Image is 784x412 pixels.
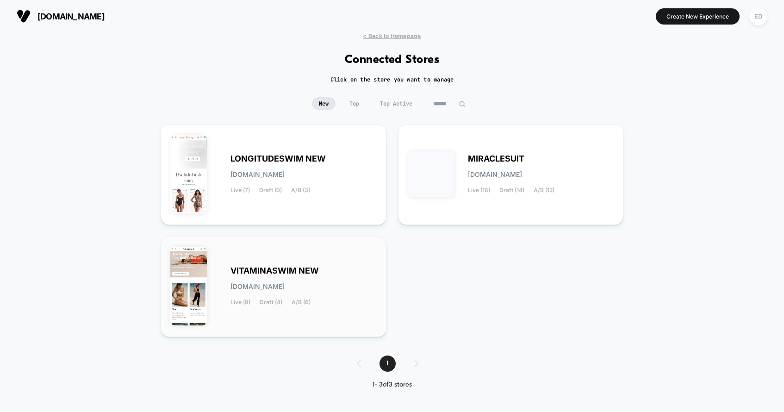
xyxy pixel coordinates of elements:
span: Live (16) [468,187,490,194]
span: Draft (14) [499,187,524,194]
div: 1 - 3 of 3 stores [348,381,437,389]
span: Live (9) [230,299,250,306]
span: Top Active [373,97,419,110]
span: 1 [380,356,396,372]
span: Draft (0) [259,187,282,194]
span: < Back to Homepage [363,32,421,39]
span: New [312,97,336,110]
img: edit [459,100,466,107]
img: MIRACLESUIT [408,151,454,197]
span: MIRACLESUIT [468,156,524,162]
button: ED [747,7,770,26]
span: [DOMAIN_NAME] [230,283,285,290]
span: Live (7) [230,187,250,194]
img: VITAMINASWIM_NEW [170,247,207,325]
span: [DOMAIN_NAME] [468,171,522,178]
span: A/B (12) [534,187,554,194]
span: LONGITUDESWIM NEW [230,156,326,162]
h2: Click on the store you want to manage [330,76,454,83]
h1: Connected Stores [345,53,440,67]
span: [DOMAIN_NAME] [37,12,105,21]
span: VITAMINASWIM NEW [230,268,319,274]
span: Top [342,97,366,110]
span: Draft (4) [260,299,282,306]
span: [DOMAIN_NAME] [230,171,285,178]
img: Visually logo [17,9,31,23]
button: Create New Experience [656,8,740,25]
img: LONGITUDESWIM_NEW [170,135,207,213]
button: [DOMAIN_NAME] [14,9,107,24]
span: A/B (6) [292,299,311,306]
div: ED [749,7,767,25]
span: A/B (3) [291,187,310,194]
